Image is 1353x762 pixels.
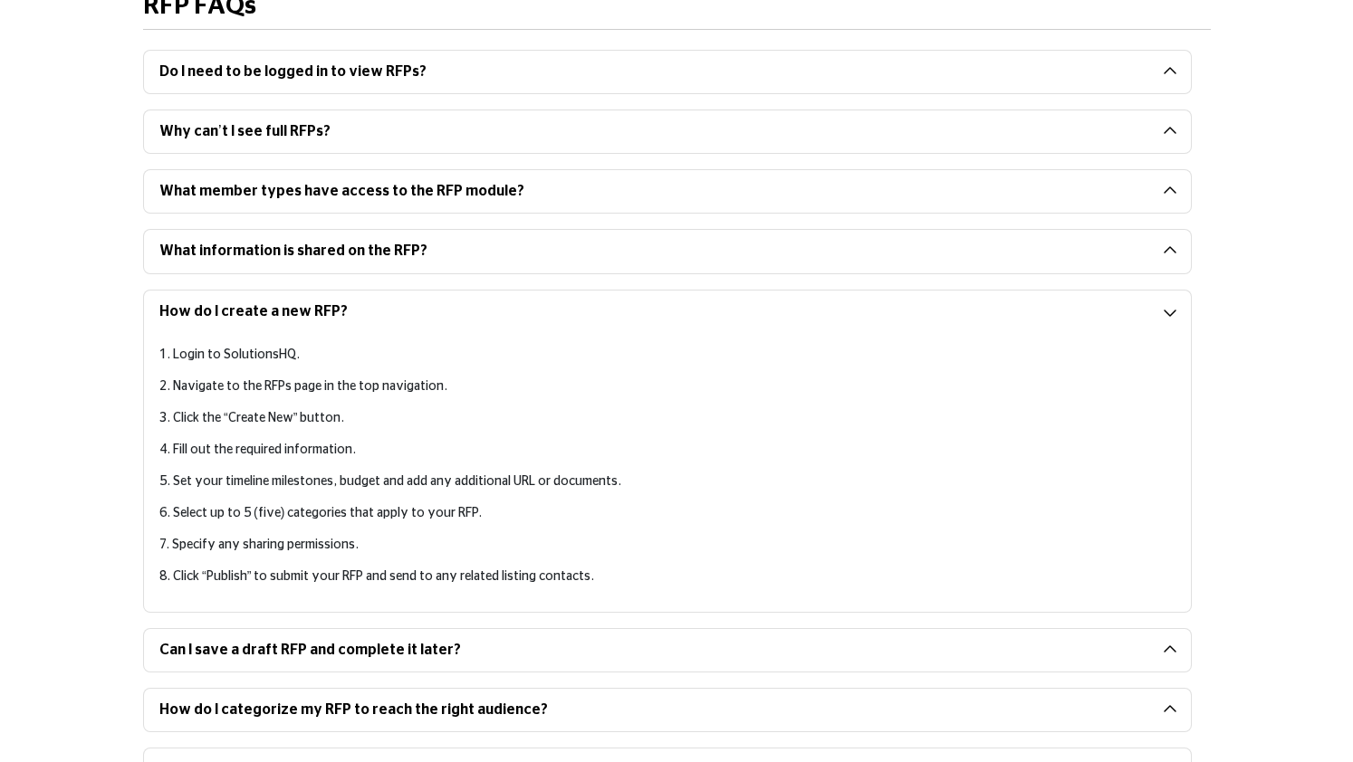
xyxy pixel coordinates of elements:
p: 1. Login to SolutionsHQ. [159,346,1175,365]
button: How do I create a new RFP? [144,291,1163,333]
button: What information is shared on the RFP? [144,230,1163,272]
p: 3. Click the “Create New” button. [159,409,1175,428]
p: 8. Click “Publish” to submit your RFP and send to any related listing contacts. [159,567,1175,586]
p: 5. Set your timeline milestones, budget and add any additional URL or documents. [159,472,1175,491]
button: Do I need to be logged in to view RFPs? [144,51,1163,93]
button: What member types have access to the RFP module? [144,170,1163,213]
p: 2. Navigate to the RFPs page in the top navigation. [159,377,1175,396]
p: 7. Specify any sharing permissions. [159,536,1175,555]
button: How do I categorize my RFP to reach the right audience? [144,689,1163,731]
p: 4. Fill out the required information. [159,441,1175,460]
button: Can I save a draft RFP and complete it later? [144,629,1163,672]
button: Why can’t I see full RFPs? [144,110,1163,153]
p: 6. Select up to 5 (five) categories that apply to your RFP. [159,504,1175,523]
